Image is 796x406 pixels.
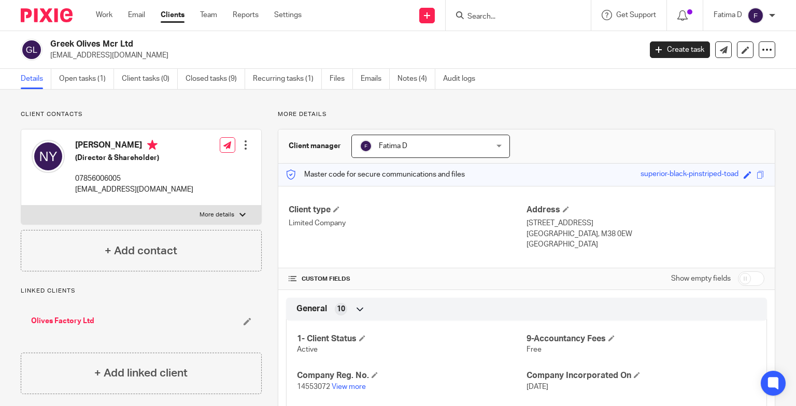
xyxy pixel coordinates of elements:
[527,346,542,353] span: Free
[527,370,756,381] h4: Company Incorporated On
[21,287,262,295] p: Linked clients
[161,10,184,20] a: Clients
[75,140,193,153] h4: [PERSON_NAME]
[122,69,178,89] a: Client tasks (0)
[75,153,193,163] h5: (Director & Shareholder)
[289,275,527,283] h4: CUSTOM FIELDS
[527,239,764,250] p: [GEOGRAPHIC_DATA]
[297,370,527,381] h4: Company Reg. No.
[253,69,322,89] a: Recurring tasks (1)
[527,334,756,344] h4: 9-Accountancy Fees
[96,10,112,20] a: Work
[330,69,353,89] a: Files
[443,69,483,89] a: Audit logs
[32,140,65,173] img: svg%3E
[50,50,634,61] p: [EMAIL_ADDRESS][DOMAIN_NAME]
[527,229,764,239] p: [GEOGRAPHIC_DATA], M38 0EW
[31,316,94,326] a: Olives Factory Ltd
[278,110,775,119] p: More details
[21,69,51,89] a: Details
[714,10,742,20] p: Fatima D
[297,383,330,390] span: 14553072
[616,11,656,19] span: Get Support
[21,39,42,61] img: svg%3E
[289,205,527,215] h4: Client type
[332,383,366,390] a: View more
[286,169,465,180] p: Master code for secure communications and files
[75,184,193,195] p: [EMAIL_ADDRESS][DOMAIN_NAME]
[59,69,114,89] a: Open tasks (1)
[105,243,177,259] h4: + Add contact
[641,169,738,181] div: superior-black-pinstriped-toad
[337,304,345,314] span: 10
[466,12,560,22] input: Search
[527,205,764,215] h4: Address
[297,346,318,353] span: Active
[360,140,372,152] img: svg%3E
[21,8,73,22] img: Pixie
[274,10,302,20] a: Settings
[94,365,188,381] h4: + Add linked client
[233,10,259,20] a: Reports
[296,303,327,314] span: General
[200,211,234,219] p: More details
[527,218,764,228] p: [STREET_ADDRESS]
[289,141,341,151] h3: Client manager
[361,69,390,89] a: Emails
[147,140,158,150] i: Primary
[397,69,435,89] a: Notes (4)
[671,273,731,284] label: Show empty fields
[186,69,245,89] a: Closed tasks (9)
[21,110,262,119] p: Client contacts
[297,334,527,344] h4: 1- Client Status
[50,39,518,50] h2: Greek Olives Mcr Ltd
[527,383,548,390] span: [DATE]
[128,10,145,20] a: Email
[747,7,764,24] img: svg%3E
[650,41,710,58] a: Create task
[289,218,527,228] p: Limited Company
[200,10,217,20] a: Team
[75,173,193,184] p: 07856006005
[379,142,407,150] span: Fatima D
